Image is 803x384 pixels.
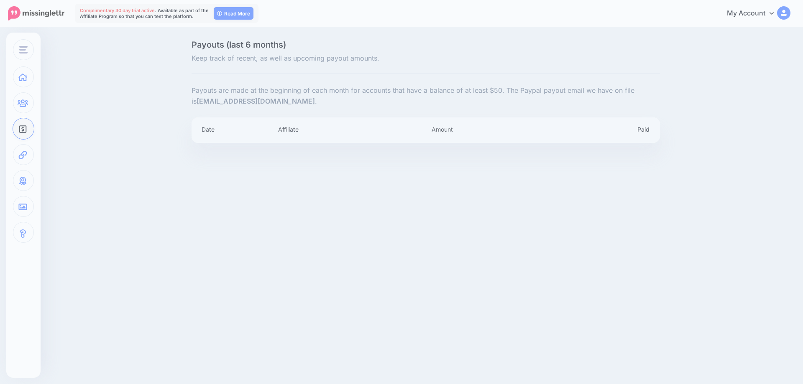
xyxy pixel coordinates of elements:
img: menu.png [19,46,28,53]
span: Complimentary 30 day trial active [80,8,155,13]
b: [EMAIL_ADDRESS][DOMAIN_NAME] [197,97,315,105]
img: Missinglettr [8,6,64,20]
span: Keep track of recent, as well as upcoming payout amounts. [192,53,500,64]
div: Date [195,125,272,135]
div: Affiliate [272,125,425,135]
div: Amount [425,125,502,135]
a: My Account [719,3,790,24]
span: Payouts (last 6 months) [192,41,500,49]
p: Payouts are made at the beginning of each month for accounts that have a balance of at least $50.... [192,85,660,107]
div: Paid [502,125,656,135]
a: Read More [214,7,253,20]
p: . Available as part of the Affiliate Program so that you can test the platform. [80,8,210,19]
